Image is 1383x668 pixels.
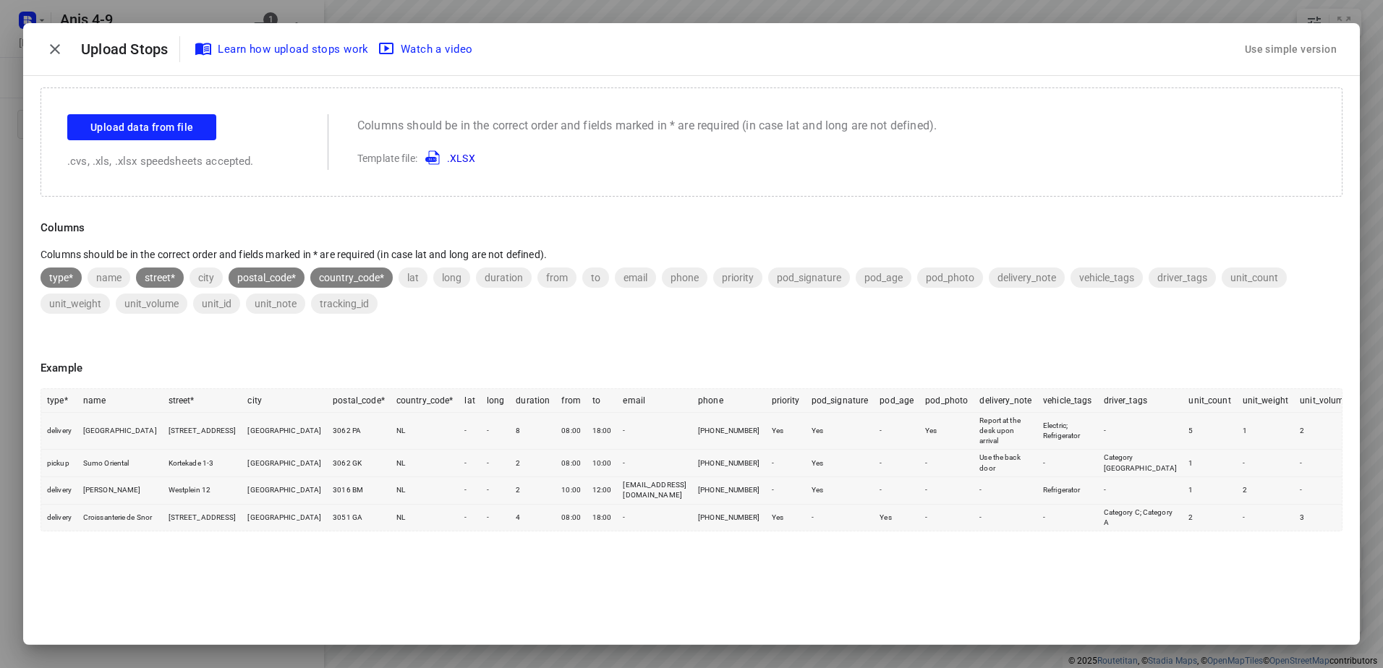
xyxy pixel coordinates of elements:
td: [GEOGRAPHIC_DATA] [242,504,327,531]
td: NL [391,412,459,450]
span: unit_count [1222,272,1287,283]
p: .cvs, .xls, .xlsx speedsheets accepted. [67,153,299,170]
td: - [1237,504,1294,531]
td: - [481,450,511,477]
th: pod_age [874,389,919,413]
td: [STREET_ADDRESS] [163,504,242,531]
td: [PHONE_NUMBER] [692,450,766,477]
td: - [1294,450,1354,477]
span: duration [476,272,532,283]
p: Columns should be in the correct order and fields marked in * are required (in case lat and long ... [357,117,937,134]
span: type* [41,272,82,283]
a: Learn how upload stops work [192,36,375,62]
p: Upload Stops [81,38,179,60]
td: - [919,477,974,505]
th: lat [459,389,480,413]
td: - [919,450,974,477]
td: - [1037,504,1098,531]
span: unit_note [246,298,305,309]
td: - [617,412,692,450]
p: Columns should be in the correct order and fields marked in * are required (in case lat and long ... [41,247,1342,262]
td: - [806,504,875,531]
td: 3062 PA [327,412,391,450]
th: postal_code* [327,389,391,413]
th: from [556,389,587,413]
td: [EMAIL_ADDRESS][DOMAIN_NAME] [617,477,692,505]
th: unit_volume [1294,389,1354,413]
td: 3051 GA [327,504,391,531]
td: 08:00 [556,450,587,477]
span: phone [662,272,707,283]
td: 08:00 [556,504,587,531]
td: 18:00 [587,504,618,531]
td: 3016 BM [327,477,391,505]
td: pickup [41,450,77,477]
span: Upload data from file [90,119,193,137]
span: unit_volume [116,298,187,309]
td: - [481,412,511,450]
button: Use simple version [1239,36,1342,63]
th: phone [692,389,766,413]
td: - [974,477,1037,505]
td: - [459,504,480,531]
td: - [974,504,1037,531]
th: unit_count [1183,389,1236,413]
td: - [766,477,806,505]
th: street* [163,389,242,413]
td: Use the back door [974,450,1037,477]
p: Example [41,360,1342,377]
td: 2 [1294,412,1354,450]
td: Yes [806,412,875,450]
th: priority [766,389,806,413]
span: unit_weight [41,298,110,309]
td: - [919,504,974,531]
td: 3 [1294,504,1354,531]
td: - [459,450,480,477]
span: driver_tags [1149,272,1216,283]
td: delivery [41,504,77,531]
td: 08:00 [556,412,587,450]
th: vehicle_tags [1037,389,1098,413]
span: unit_id [193,298,240,309]
td: [GEOGRAPHIC_DATA] [77,412,163,450]
span: priority [713,272,762,283]
td: - [874,450,919,477]
td: - [1098,477,1183,505]
td: 5 [1183,412,1236,450]
img: XLSX [425,149,443,166]
th: delivery_note [974,389,1037,413]
span: email [615,272,656,283]
td: - [874,477,919,505]
td: Kortekade 1-3 [163,450,242,477]
td: Westplein 12 [163,477,242,505]
td: - [481,504,511,531]
span: tracking_id [311,298,378,309]
td: Refrigerator [1037,477,1098,505]
td: - [1098,412,1183,450]
span: country_code* [310,272,393,283]
td: 2 [1237,477,1294,505]
td: Category [GEOGRAPHIC_DATA] [1098,450,1183,477]
td: [STREET_ADDRESS] [163,412,242,450]
th: name [77,389,163,413]
td: - [459,477,480,505]
td: Report at the desk upon arrival [974,412,1037,450]
td: Category C; Category A [1098,504,1183,531]
td: NL [391,450,459,477]
span: street* [136,272,184,283]
td: [PERSON_NAME] [77,477,163,505]
td: Yes [806,450,875,477]
td: delivery [41,412,77,450]
td: delivery [41,477,77,505]
th: unit_weight [1237,389,1294,413]
th: country_code* [391,389,459,413]
td: NL [391,504,459,531]
td: 18:00 [587,412,618,450]
th: to [587,389,618,413]
span: from [537,272,576,283]
td: 10:00 [556,477,587,505]
td: 2 [510,450,556,477]
td: - [459,412,480,450]
td: - [617,504,692,531]
span: vehicle_tags [1071,272,1143,283]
